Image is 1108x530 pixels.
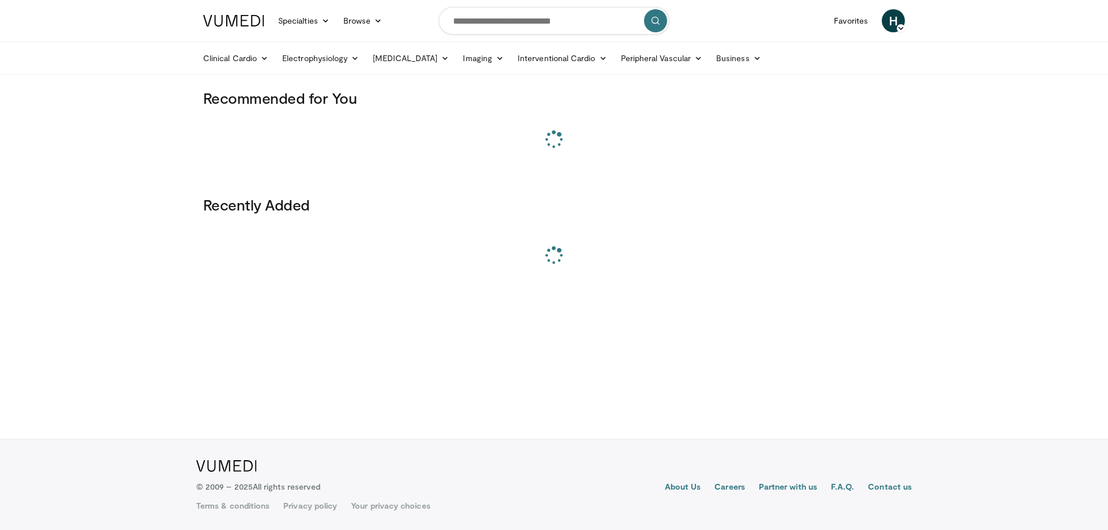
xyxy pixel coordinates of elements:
a: Clinical Cardio [196,47,275,70]
a: Imaging [456,47,511,70]
img: VuMedi Logo [196,460,257,472]
a: Peripheral Vascular [614,47,709,70]
a: Browse [336,9,390,32]
span: All rights reserved [253,482,320,491]
a: Business [709,47,768,70]
a: Privacy policy [283,500,337,512]
a: Partner with us [759,481,817,495]
a: About Us [665,481,701,495]
a: Favorites [827,9,875,32]
h3: Recommended for You [203,89,905,107]
p: © 2009 – 2025 [196,481,320,493]
a: Specialties [271,9,336,32]
a: H [882,9,905,32]
input: Search topics, interventions [439,7,669,35]
a: Careers [714,481,745,495]
a: Terms & conditions [196,500,269,512]
h3: Recently Added [203,196,905,214]
a: Contact us [868,481,912,495]
a: Interventional Cardio [511,47,614,70]
img: VuMedi Logo [203,15,264,27]
a: Electrophysiology [275,47,366,70]
a: Your privacy choices [351,500,430,512]
a: F.A.Q. [831,481,854,495]
a: [MEDICAL_DATA] [366,47,456,70]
